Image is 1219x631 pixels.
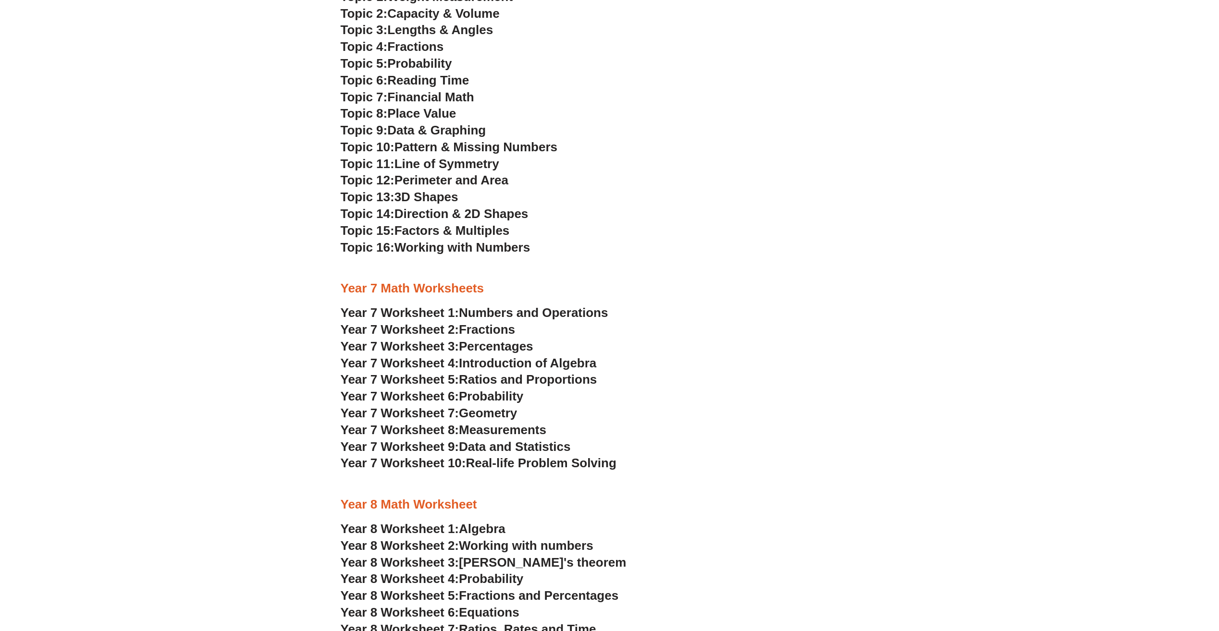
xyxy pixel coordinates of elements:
span: Line of Symmetry [394,157,499,171]
span: Numbers and Operations [459,305,608,320]
span: Topic 15: [341,223,394,238]
span: Topic 8: [341,106,388,121]
a: Year 7 Worksheet 3:Percentages [341,339,533,353]
span: Topic 3: [341,23,388,37]
span: Year 7 Worksheet 4: [341,356,459,370]
span: Financial Math [387,90,474,104]
span: Factors & Multiples [394,223,510,238]
span: Introduction of Algebra [459,356,596,370]
span: Year 8 Worksheet 2: [341,538,459,553]
a: Year 8 Worksheet 1:Algebra [341,522,505,536]
h3: Year 7 Math Worksheets [341,280,879,297]
a: Year 7 Worksheet 9:Data and Statistics [341,439,571,454]
a: Topic 10:Pattern & Missing Numbers [341,140,557,154]
span: Data & Graphing [387,123,486,137]
span: Measurements [459,423,546,437]
span: Year 7 Worksheet 2: [341,322,459,337]
span: Probability [459,389,523,403]
span: Direction & 2D Shapes [394,206,529,221]
a: Year 7 Worksheet 2:Fractions [341,322,515,337]
a: Year 8 Worksheet 2:Working with numbers [341,538,593,553]
span: Topic 6: [341,73,388,87]
a: Year 7 Worksheet 4:Introduction of Algebra [341,356,597,370]
a: Topic 4:Fractions [341,39,444,54]
span: Algebra [459,522,505,536]
span: Perimeter and Area [394,173,508,187]
iframe: Chat Widget [1059,522,1219,631]
a: Year 8 Worksheet 5:Fractions and Percentages [341,588,619,603]
span: Probability [387,56,452,71]
span: Capacity & Volume [387,6,499,21]
span: Equations [459,605,519,619]
a: Year 7 Worksheet 1:Numbers and Operations [341,305,608,320]
span: Geometry [459,406,517,420]
span: Topic 16: [341,240,394,255]
span: Topic 9: [341,123,388,137]
h3: Year 8 Math Worksheet [341,497,879,513]
span: Year 7 Worksheet 9: [341,439,459,454]
span: Topic 4: [341,39,388,54]
span: Working with Numbers [394,240,530,255]
span: Topic 12: [341,173,394,187]
span: Real-life Problem Solving [466,456,616,470]
a: Topic 9:Data & Graphing [341,123,486,137]
a: Topic 2:Capacity & Volume [341,6,500,21]
a: Topic 5:Probability [341,56,452,71]
span: Fractions [459,322,515,337]
span: Working with numbers [459,538,593,553]
span: Year 7 Worksheet 6: [341,389,459,403]
span: Year 7 Worksheet 3: [341,339,459,353]
span: Ratios and Proportions [459,372,597,387]
a: Year 8 Worksheet 6:Equations [341,605,519,619]
a: Year 7 Worksheet 5:Ratios and Proportions [341,372,597,387]
span: Year 7 Worksheet 10: [341,456,466,470]
span: Reading Time [387,73,469,87]
a: Topic 13:3D Shapes [341,190,458,204]
a: Year 7 Worksheet 8:Measurements [341,423,546,437]
span: Percentages [459,339,533,353]
span: Year 8 Worksheet 1: [341,522,459,536]
a: Topic 7:Financial Math [341,90,474,104]
span: Topic 7: [341,90,388,104]
span: Fractions and Percentages [459,588,618,603]
span: Year 8 Worksheet 5: [341,588,459,603]
span: Place Value [387,106,456,121]
span: Topic 13: [341,190,394,204]
a: Year 8 Worksheet 4:Probability [341,571,524,586]
span: [PERSON_NAME]'s theorem [459,555,626,570]
span: Probability [459,571,523,586]
span: Year 7 Worksheet 8: [341,423,459,437]
span: Year 8 Worksheet 6: [341,605,459,619]
span: Topic 10: [341,140,394,154]
span: Pattern & Missing Numbers [394,140,557,154]
span: 3D Shapes [394,190,458,204]
span: Lengths & Angles [387,23,493,37]
a: Year 7 Worksheet 6:Probability [341,389,524,403]
span: Data and Statistics [459,439,571,454]
span: Fractions [387,39,443,54]
span: Year 7 Worksheet 1: [341,305,459,320]
a: Topic 8:Place Value [341,106,456,121]
span: Topic 14: [341,206,394,221]
a: Year 7 Worksheet 7:Geometry [341,406,517,420]
span: Topic 5: [341,56,388,71]
a: Topic 3:Lengths & Angles [341,23,493,37]
a: Topic 6:Reading Time [341,73,469,87]
span: Year 7 Worksheet 5: [341,372,459,387]
a: Topic 14:Direction & 2D Shapes [341,206,529,221]
span: Year 8 Worksheet 3: [341,555,459,570]
a: Year 8 Worksheet 3:[PERSON_NAME]'s theorem [341,555,627,570]
a: Year 7 Worksheet 10:Real-life Problem Solving [341,456,616,470]
span: Topic 2: [341,6,388,21]
a: Topic 11:Line of Symmetry [341,157,499,171]
a: Topic 15:Factors & Multiples [341,223,510,238]
span: Topic 11: [341,157,394,171]
span: Year 8 Worksheet 4: [341,571,459,586]
a: Topic 12:Perimeter and Area [341,173,508,187]
span: Year 7 Worksheet 7: [341,406,459,420]
a: Topic 16:Working with Numbers [341,240,530,255]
